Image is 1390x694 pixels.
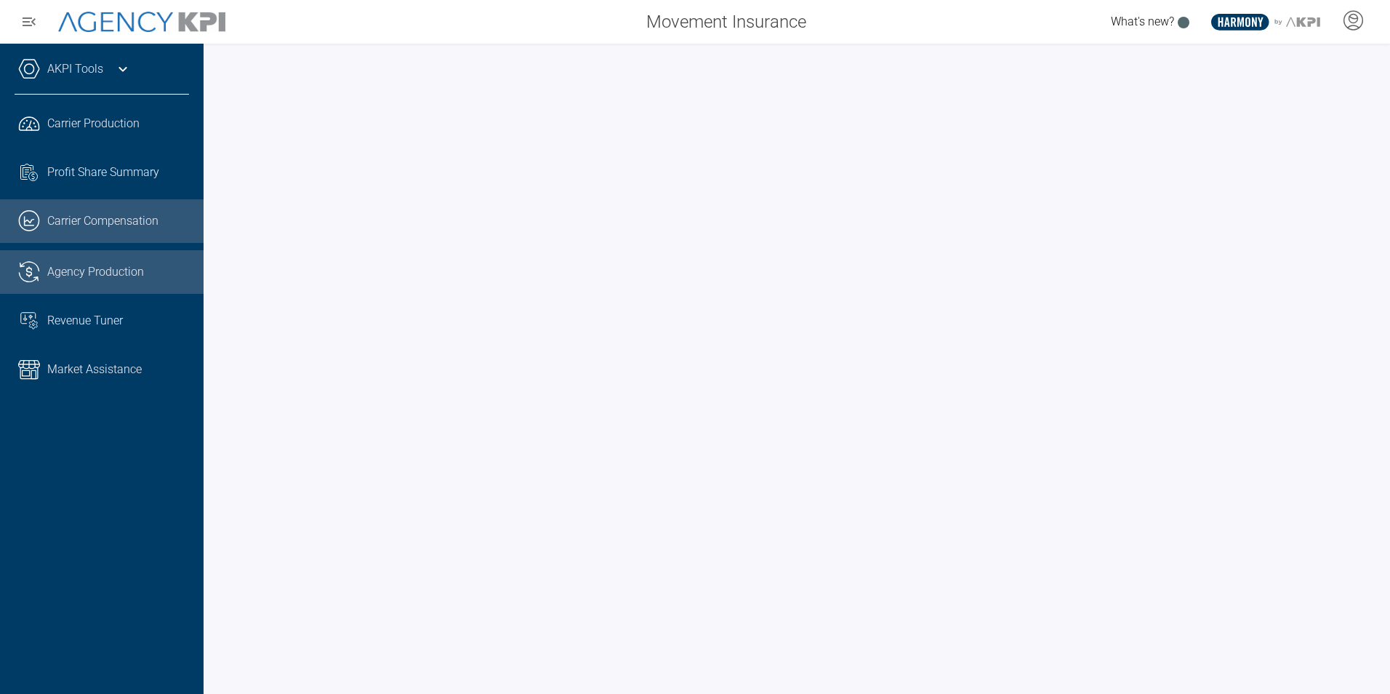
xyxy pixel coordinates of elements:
span: Revenue Tuner [47,312,123,330]
span: Carrier Compensation [47,212,158,230]
span: Carrier Production [47,115,140,132]
span: Profit Share Summary [47,164,159,181]
span: Agency Production [47,263,144,281]
a: AKPI Tools [47,60,103,78]
span: Market Assistance [47,361,142,378]
img: AgencyKPI [58,12,225,33]
span: What's new? [1111,15,1174,28]
span: Movement Insurance [646,9,806,35]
